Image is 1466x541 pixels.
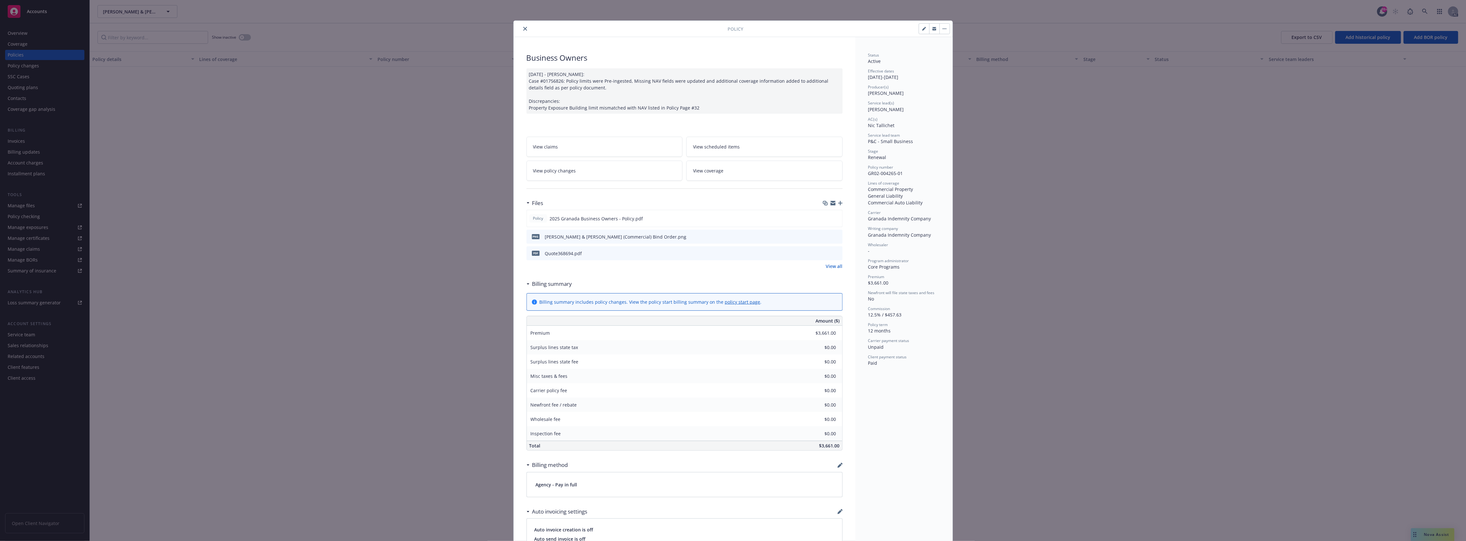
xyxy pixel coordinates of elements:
[799,328,840,338] input: 0.00
[868,154,886,160] span: Renewal
[868,264,900,270] span: Core Programs
[868,117,878,122] span: AC(s)
[532,507,588,516] h3: Auto invoicing settings
[693,143,740,150] span: View scheduled items
[526,52,843,63] div: Business Owners
[868,133,900,138] span: Service lead team
[834,250,840,257] button: preview file
[868,210,881,215] span: Carrier
[533,167,576,174] span: View policy changes
[532,216,545,221] span: Policy
[526,507,588,516] div: Auto invoicing settings
[868,248,870,254] span: -
[824,250,829,257] button: download file
[531,373,568,379] span: Misc taxes & fees
[531,387,567,393] span: Carrier policy fee
[799,400,840,410] input: 0.00
[725,299,760,305] a: policy start page
[693,167,723,174] span: View coverage
[540,299,762,305] div: Billing summary includes policy changes. View the policy start billing summary on the .
[799,415,840,424] input: 0.00
[868,344,884,350] span: Unpaid
[526,280,572,288] div: Billing summary
[868,328,891,334] span: 12 months
[545,250,582,257] div: Quote368694.pdf
[868,360,877,366] span: Paid
[532,251,540,255] span: pdf
[799,386,840,395] input: 0.00
[834,215,840,222] button: preview file
[868,164,893,170] span: Policy number
[834,233,840,240] button: preview file
[545,233,687,240] div: [PERSON_NAME] & [PERSON_NAME] (Commercial) Bind Order.png
[868,290,935,295] span: Newfront will file state taxes and fees
[868,280,889,286] span: $3,661.00
[868,216,931,222] span: Granada Indemnity Company
[868,90,904,96] span: [PERSON_NAME]
[868,193,940,199] div: General Liability
[526,161,683,181] a: View policy changes
[868,122,895,128] span: Nic Tallichet
[686,161,843,181] a: View coverage
[868,322,888,327] span: Policy term
[526,199,543,207] div: Files
[819,443,840,449] span: $3,661.00
[868,149,878,154] span: Stage
[868,106,904,112] span: [PERSON_NAME]
[686,137,843,157] a: View scheduled items
[868,296,874,302] span: No
[534,526,835,533] span: Auto invoice creation is off
[824,233,829,240] button: download file
[531,330,550,336] span: Premium
[532,234,540,239] span: png
[868,306,890,311] span: Commission
[816,317,840,324] span: Amount ($)
[799,371,840,381] input: 0.00
[531,431,561,437] span: Inspection fee
[728,26,744,32] span: Policy
[868,354,907,360] span: Client payment status
[868,58,881,64] span: Active
[799,429,840,438] input: 0.00
[799,343,840,352] input: 0.00
[868,52,879,58] span: Status
[868,226,898,231] span: Writing company
[531,402,577,408] span: Newfront fee / rebate
[868,68,894,74] span: Effective dates
[868,338,909,343] span: Carrier payment status
[824,215,829,222] button: download file
[532,280,572,288] h3: Billing summary
[868,312,902,318] span: 12.5% / $457.63
[550,215,643,222] span: 2025 Granada Business Owners - Policy.pdf
[531,359,579,365] span: Surplus lines state fee
[532,199,543,207] h3: Files
[531,344,578,350] span: Surplus lines state tax
[532,461,568,469] h3: Billing method
[529,443,541,449] span: Total
[868,100,894,106] span: Service lead(s)
[868,170,903,176] span: GR02-004265-01
[799,357,840,367] input: 0.00
[527,472,842,497] div: Agency - Pay in full
[868,258,909,263] span: Program administrator
[533,143,558,150] span: View claims
[526,137,683,157] a: View claims
[868,180,900,186] span: Lines of coverage
[868,199,940,206] div: Commercial Auto Liability
[531,416,561,422] span: Wholesale fee
[526,461,568,469] div: Billing method
[868,186,940,193] div: Commercial Property
[826,263,843,270] a: View all
[521,25,529,33] button: close
[868,242,888,248] span: Wholesaler
[868,84,889,90] span: Producer(s)
[868,232,931,238] span: Granada Indemnity Company
[526,68,843,114] div: [DATE] - [PERSON_NAME]: Case #01756826: Policy limits were Pre-ingested, Missing NAV fields were ...
[868,68,940,80] div: [DATE] - [DATE]
[868,138,913,144] span: P&C - Small Business
[868,274,885,279] span: Premium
